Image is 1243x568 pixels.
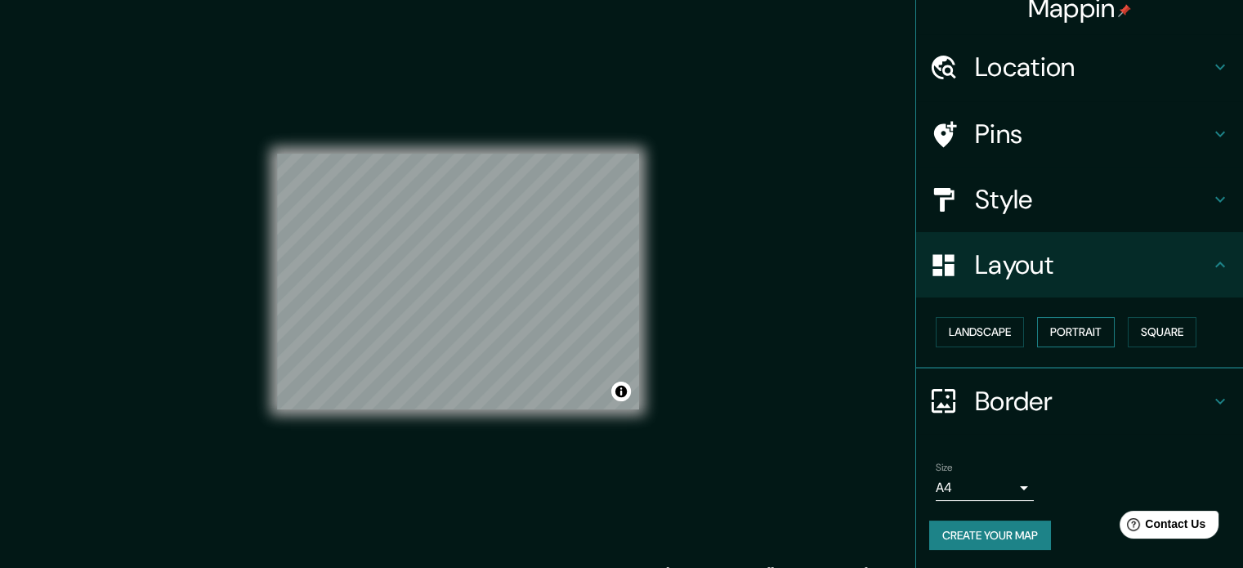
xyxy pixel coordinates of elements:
button: Landscape [936,317,1024,347]
div: Location [916,34,1243,100]
div: Layout [916,232,1243,297]
iframe: Help widget launcher [1098,504,1225,550]
h4: Pins [975,118,1210,150]
h4: Border [975,385,1210,418]
h4: Style [975,183,1210,216]
h4: Location [975,51,1210,83]
h4: Layout [975,248,1210,281]
button: Portrait [1037,317,1115,347]
button: Create your map [929,521,1051,551]
button: Toggle attribution [611,382,631,401]
div: Border [916,369,1243,434]
button: Square [1128,317,1196,347]
div: Style [916,167,1243,232]
div: A4 [936,475,1034,501]
label: Size [936,460,953,474]
canvas: Map [277,154,639,409]
div: Pins [916,101,1243,167]
img: pin-icon.png [1118,4,1131,17]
